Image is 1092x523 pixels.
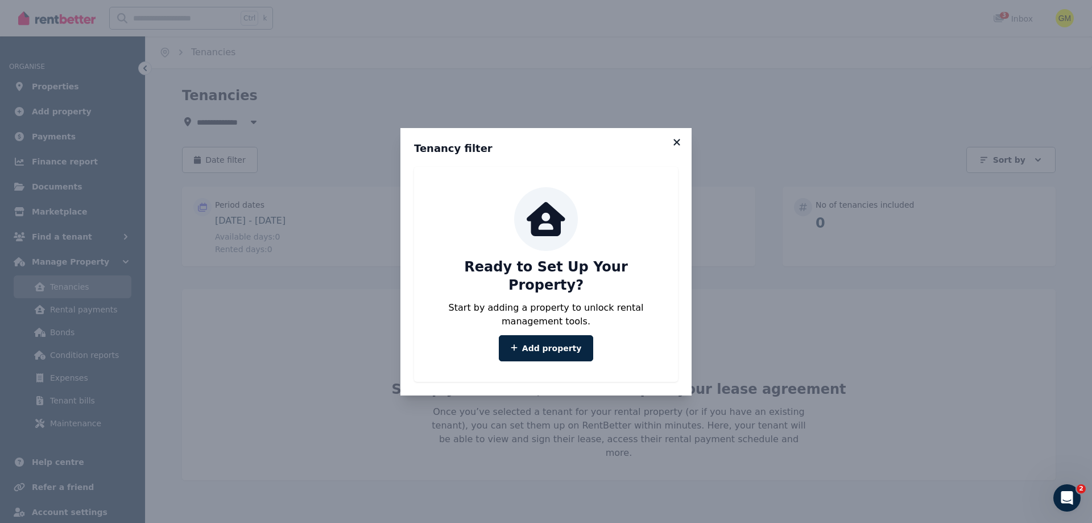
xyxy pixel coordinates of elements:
p: Ready to Set Up Your Property? [425,258,667,294]
iframe: Intercom live chat [1053,484,1081,512]
a: Add property [499,335,594,361]
h3: Tenancy filter [414,142,678,155]
span: 2 [1077,484,1086,493]
p: Start by adding a property to unlock rental management tools. [425,301,667,328]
